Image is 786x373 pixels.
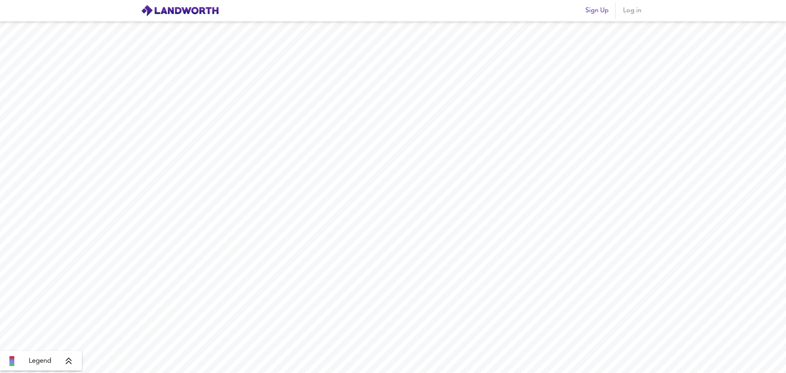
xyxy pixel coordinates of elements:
button: Log in [619,2,645,19]
img: logo [141,5,219,17]
span: Sign Up [585,5,609,16]
span: Legend [29,356,51,366]
span: Log in [622,5,642,16]
button: Sign Up [582,2,612,19]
